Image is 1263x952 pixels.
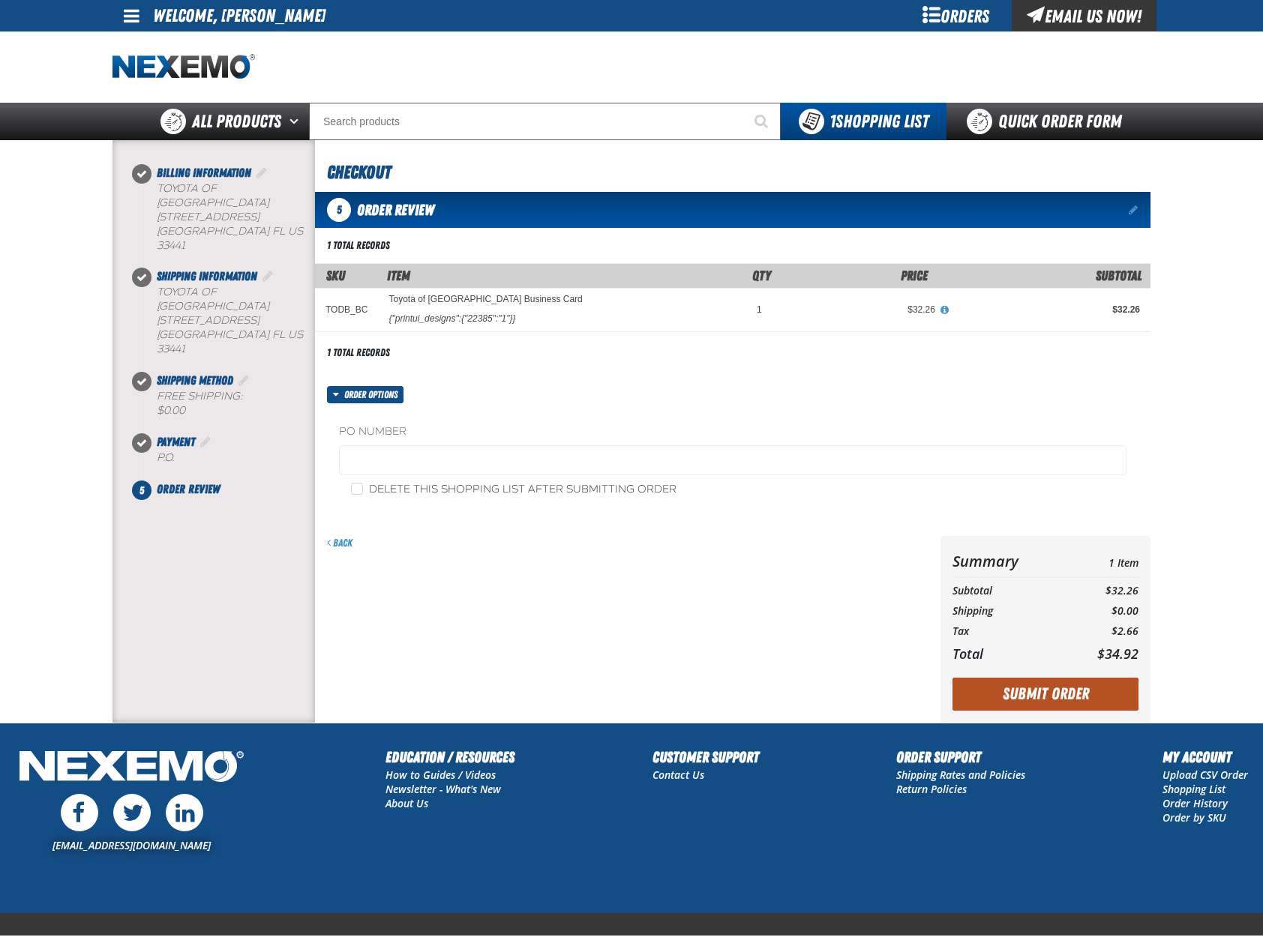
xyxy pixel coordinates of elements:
td: $0.00 [1067,601,1138,621]
a: Edit Payment [198,435,213,449]
a: Return Policies [896,782,967,796]
a: [EMAIL_ADDRESS][DOMAIN_NAME] [52,838,211,852]
span: FL [272,328,285,341]
strong: 1 [829,111,835,132]
a: How to Guides / Videos [385,768,496,782]
span: $34.92 [1097,645,1138,663]
button: You have 1 Shopping List. Open to view details [781,103,946,140]
a: Shipping Rates and Policies [896,768,1025,782]
span: Subtotal [1096,268,1141,283]
h2: Education / Resources [385,746,514,768]
span: Toyota of [GEOGRAPHIC_DATA] [157,286,269,313]
span: US [288,225,303,238]
button: Open All Products pages [284,103,309,140]
div: {"printui_designs":{"22385":"1"}} [388,313,515,325]
button: Submit Order [952,678,1138,711]
a: Toyota of [GEOGRAPHIC_DATA] Business Card [388,295,582,305]
h2: Order Support [896,746,1025,768]
div: $32.26 [783,304,935,316]
th: Summary [952,548,1067,574]
li: Shipping Information. Step 2 of 5. Completed [142,268,315,371]
nav: Checkout steps. Current step is Order Review. Step 5 of 5 [130,164,315,498]
th: Total [952,642,1067,666]
div: Free Shipping: [157,390,315,418]
a: Home [112,54,255,80]
span: Item [387,268,410,283]
span: Order Review [157,482,220,496]
a: Quick Order Form [946,103,1150,140]
span: Toyota of [GEOGRAPHIC_DATA] [157,182,269,209]
span: US [288,328,303,341]
h2: Customer Support [652,746,759,768]
input: Search [309,103,781,140]
span: Shipping Method [157,373,233,388]
bdo: 33441 [157,239,185,252]
th: Tax [952,621,1067,642]
input: Delete this shopping list after submitting order [351,483,363,495]
button: Order options [327,386,403,403]
span: All Products [192,108,281,135]
bdo: 33441 [157,343,185,355]
a: Edit Shipping Information [260,269,275,283]
span: Order Review [357,201,434,219]
span: Qty [752,268,771,283]
th: Shipping [952,601,1067,621]
a: Order History [1162,796,1228,810]
label: Delete this shopping list after submitting order [351,483,676,497]
a: SKU [326,268,345,283]
a: Edit Billing Information [254,166,269,180]
img: Nexemo Logo [15,746,248,790]
a: Upload CSV Order [1162,768,1248,782]
button: Start Searching [743,103,781,140]
div: 1 total records [327,346,390,360]
div: 1 total records [327,238,390,253]
label: PO Number [339,425,1126,439]
a: Newsletter - What's New [385,782,501,796]
a: Contact Us [652,768,704,782]
a: About Us [385,796,428,810]
td: $32.26 [1067,581,1138,601]
span: Shipping Information [157,269,257,283]
td: 1 Item [1067,548,1138,574]
li: Shipping Method. Step 3 of 5. Completed [142,372,315,433]
strong: $0.00 [157,404,185,417]
li: Payment. Step 4 of 5. Completed [142,433,315,480]
img: Nexemo logo [112,54,255,80]
span: [STREET_ADDRESS] [157,211,259,223]
th: Subtotal [952,581,1067,601]
td: TODB_BC [315,289,378,331]
a: Order by SKU [1162,810,1226,825]
span: Shopping List [829,111,928,132]
span: Order options [344,386,403,403]
button: View All Prices for Toyota of Deerfield Beach Business Card [935,304,955,317]
div: $32.26 [956,304,1140,316]
h2: My Account [1162,746,1248,768]
span: Price [901,268,928,283]
span: 1 [757,304,762,315]
a: Back [327,537,352,549]
span: Payment [157,435,195,449]
a: Edit items [1129,205,1140,215]
li: Billing Information. Step 1 of 5. Completed [142,164,315,268]
span: Billing Information [157,166,251,180]
div: P.O. [157,451,315,466]
a: Edit Shipping Method [236,373,251,388]
a: Shopping List [1162,782,1225,796]
td: $2.66 [1067,621,1138,642]
span: 5 [132,480,151,500]
span: FL [272,225,285,238]
span: Checkout [327,162,391,183]
span: [GEOGRAPHIC_DATA] [157,328,269,341]
li: Order Review. Step 5 of 5. Not Completed [142,480,315,498]
span: 5 [327,198,351,222]
span: [STREET_ADDRESS] [157,314,259,327]
span: [GEOGRAPHIC_DATA] [157,225,269,238]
